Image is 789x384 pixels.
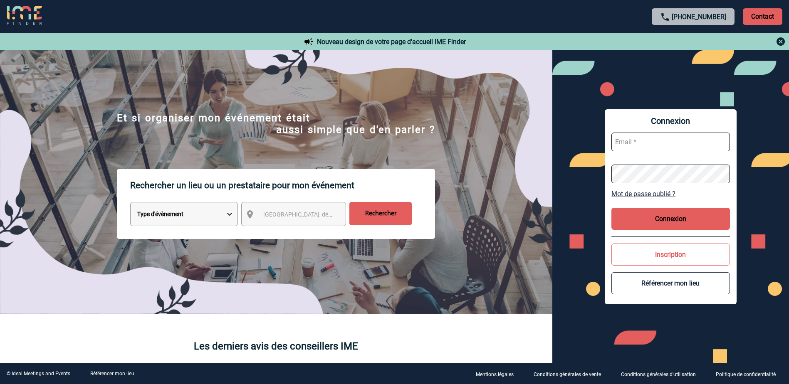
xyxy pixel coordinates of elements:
[614,370,709,378] a: Conditions générales d'utilisation
[611,133,730,151] input: Email *
[611,244,730,266] button: Inscription
[130,169,435,202] p: Rechercher un lieu ou un prestataire pour mon événement
[660,12,670,22] img: call-24-px.png
[672,13,726,21] a: [PHONE_NUMBER]
[90,371,134,377] a: Référencer mon lieu
[611,208,730,230] button: Connexion
[611,116,730,126] span: Connexion
[611,190,730,198] a: Mot de passe oublié ?
[7,371,70,377] div: © Ideal Meetings and Events
[709,370,789,378] a: Politique de confidentialité
[534,372,601,377] p: Conditions générales de vente
[716,372,776,377] p: Politique de confidentialité
[349,202,412,225] input: Rechercher
[621,372,696,377] p: Conditions générales d'utilisation
[743,8,782,25] p: Contact
[263,211,379,218] span: [GEOGRAPHIC_DATA], département, région...
[469,370,527,378] a: Mentions légales
[611,272,730,294] button: Référencer mon lieu
[476,372,514,377] p: Mentions légales
[527,370,614,378] a: Conditions générales de vente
